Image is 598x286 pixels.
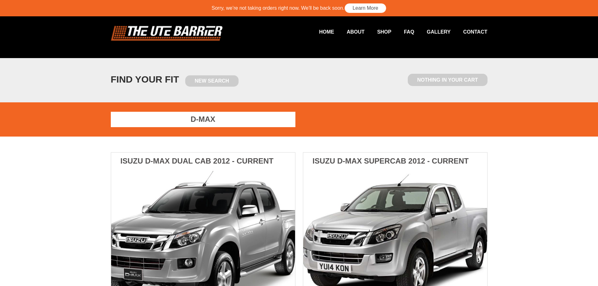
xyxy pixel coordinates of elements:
[408,74,487,86] span: Nothing in Your Cart
[306,26,334,38] a: Home
[185,75,238,87] a: New Search
[391,26,414,38] a: FAQ
[334,26,364,38] a: About
[111,153,295,170] h3: Isuzu D-max dual cab 2012 - Current
[111,112,295,127] a: D-Max
[364,26,391,38] a: Shop
[303,153,487,170] h3: Isuzu D-max Supercab 2012 - Current
[111,26,223,41] img: logo.png
[111,74,239,87] h1: FIND YOUR FIT
[450,26,487,38] a: Contact
[414,26,451,38] a: Gallery
[344,3,386,13] a: Learn More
